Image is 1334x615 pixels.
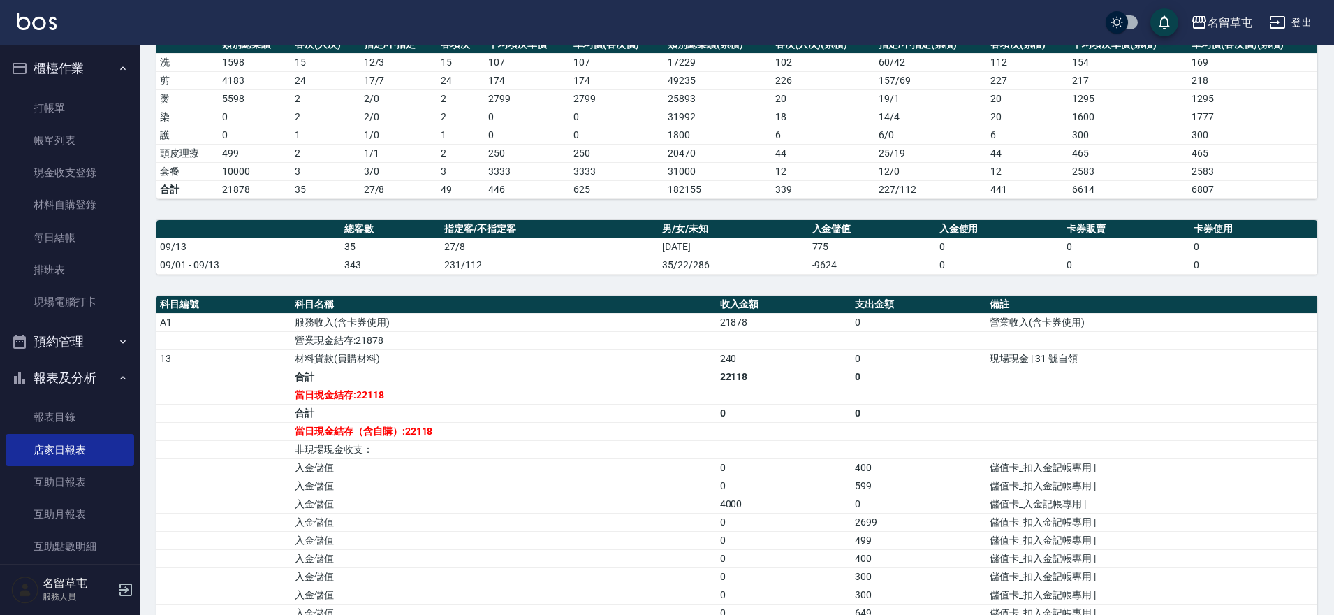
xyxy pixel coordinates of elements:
td: 217 [1069,71,1189,89]
table: a dense table [156,220,1317,275]
a: 報表目錄 [6,401,134,433]
td: 2 [437,108,485,126]
img: Logo [17,13,57,30]
td: 15 [437,53,485,71]
td: 775 [809,238,936,256]
td: 31992 [664,108,771,126]
td: 剪 [156,71,219,89]
td: 0 [570,108,664,126]
td: 182155 [664,180,771,198]
td: 12 [772,162,875,180]
p: 服務人員 [43,591,114,603]
td: 112 [987,53,1069,71]
td: 339 [772,180,875,198]
td: 5598 [219,89,291,108]
td: 250 [570,144,664,162]
td: 3333 [485,162,570,180]
a: 現場電腦打卡 [6,286,134,318]
td: 3 [291,162,360,180]
button: 登出 [1263,10,1317,36]
td: 343 [341,256,441,274]
td: 35 [341,238,441,256]
button: save [1150,8,1178,36]
td: 入金儲值 [291,567,716,586]
td: 102 [772,53,875,71]
td: 2799 [485,89,570,108]
td: 染 [156,108,219,126]
td: 0 [717,458,851,477]
td: 599 [851,477,986,495]
td: 35 [291,180,360,198]
td: 1 [291,126,360,144]
td: 當日現金結存（含自購）:22118 [291,422,716,440]
td: 09/13 [156,238,341,256]
td: 2 / 0 [360,89,438,108]
td: 12 [987,162,1069,180]
td: 35/22/286 [659,256,809,274]
td: 300 [1188,126,1317,144]
td: 6614 [1069,180,1189,198]
button: 預約管理 [6,324,134,360]
td: 0 [717,477,851,495]
a: 每日結帳 [6,222,134,254]
td: 10000 [219,162,291,180]
td: 0 [717,513,851,531]
td: 625 [570,180,664,198]
a: 帳單列表 [6,124,134,157]
a: 互助日報表 [6,466,134,498]
td: 2 [291,108,360,126]
td: 157 / 69 [875,71,987,89]
td: 6 / 0 [875,126,987,144]
td: 0 [1063,238,1190,256]
td: 231/112 [441,256,659,274]
td: 入金儲值 [291,513,716,531]
td: 14 / 4 [875,108,987,126]
a: 材料自購登錄 [6,189,134,221]
td: 446 [485,180,570,198]
td: 非現場現金收支： [291,440,716,458]
td: 合計 [291,368,716,386]
td: 當日現金結存:22118 [291,386,716,404]
td: 19 / 1 [875,89,987,108]
td: 27/8 [360,180,438,198]
td: 22118 [717,368,851,386]
td: 21878 [219,180,291,198]
td: 3 [437,162,485,180]
td: 儲值卡_扣入金記帳專用 | [986,567,1317,586]
td: 250 [485,144,570,162]
td: 入金儲值 [291,549,716,567]
th: 指定客/不指定客 [441,220,659,238]
td: 儲值卡_扣入金記帳專用 | [986,531,1317,549]
td: 入金儲值 [291,586,716,604]
a: 打帳單 [6,92,134,124]
td: 17229 [664,53,771,71]
td: 6 [772,126,875,144]
td: 0 [717,586,851,604]
td: 2699 [851,513,986,531]
div: 名留草屯 [1208,14,1252,31]
td: 1600 [1069,108,1189,126]
td: 499 [851,531,986,549]
td: 44 [987,144,1069,162]
td: 09/01 - 09/13 [156,256,341,274]
td: 1295 [1188,89,1317,108]
td: 0 [717,531,851,549]
td: 240 [717,349,851,368]
td: 226 [772,71,875,89]
a: 現金收支登錄 [6,157,134,189]
table: a dense table [156,36,1317,199]
td: 169 [1188,53,1317,71]
td: 入金儲值 [291,531,716,549]
td: 300 [851,586,986,604]
td: 2583 [1188,162,1317,180]
td: 0 [851,313,986,331]
td: 0 [851,404,986,422]
td: 0 [717,549,851,567]
td: 3333 [570,162,664,180]
th: 卡券販賣 [1063,220,1190,238]
td: 服務收入(含卡券使用) [291,313,716,331]
td: 12 / 0 [875,162,987,180]
h5: 名留草屯 [43,577,114,591]
td: 499 [219,144,291,162]
img: Person [11,576,39,604]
